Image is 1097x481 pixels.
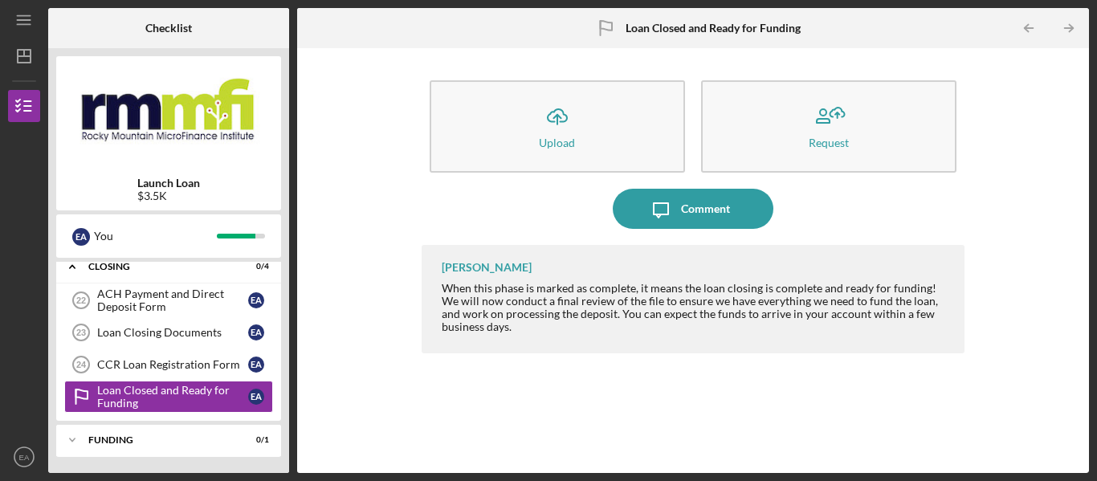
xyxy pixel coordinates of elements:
tspan: 23 [76,328,86,337]
div: [PERSON_NAME] [442,261,532,274]
div: E A [248,324,264,340]
a: Loan Closed and Ready for FundingEA [64,381,273,413]
b: Launch Loan [137,177,200,190]
div: E A [248,292,264,308]
div: Upload [539,137,575,149]
div: When this phase is marked as complete, it means the loan closing is complete and ready for fundin... [442,282,948,333]
div: Loan Closing Documents [97,326,248,339]
div: Loan Closed and Ready for Funding [97,384,248,410]
a: 23Loan Closing DocumentsEA [64,316,273,349]
button: EA [8,441,40,473]
text: EA [19,453,30,462]
tspan: 22 [76,296,86,305]
a: 24CCR Loan Registration FormEA [64,349,273,381]
div: 0 / 1 [240,435,269,445]
b: Loan Closed and Ready for Funding [626,22,801,35]
img: Product logo [56,64,281,161]
div: 0 / 4 [240,262,269,271]
div: $3.5K [137,190,200,202]
div: Closing [88,262,229,271]
div: Comment [681,189,730,229]
div: E A [248,389,264,405]
div: Funding [88,435,229,445]
a: 22ACH Payment and Direct Deposit FormEA [64,284,273,316]
div: You [94,222,217,250]
div: CCR Loan Registration Form [97,358,248,371]
div: ACH Payment and Direct Deposit Form [97,287,248,313]
button: Comment [613,189,773,229]
tspan: 24 [76,360,87,369]
button: Upload [430,80,685,173]
div: E A [72,228,90,246]
b: Checklist [145,22,192,35]
button: Request [701,80,956,173]
div: E A [248,357,264,373]
div: Request [809,137,849,149]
